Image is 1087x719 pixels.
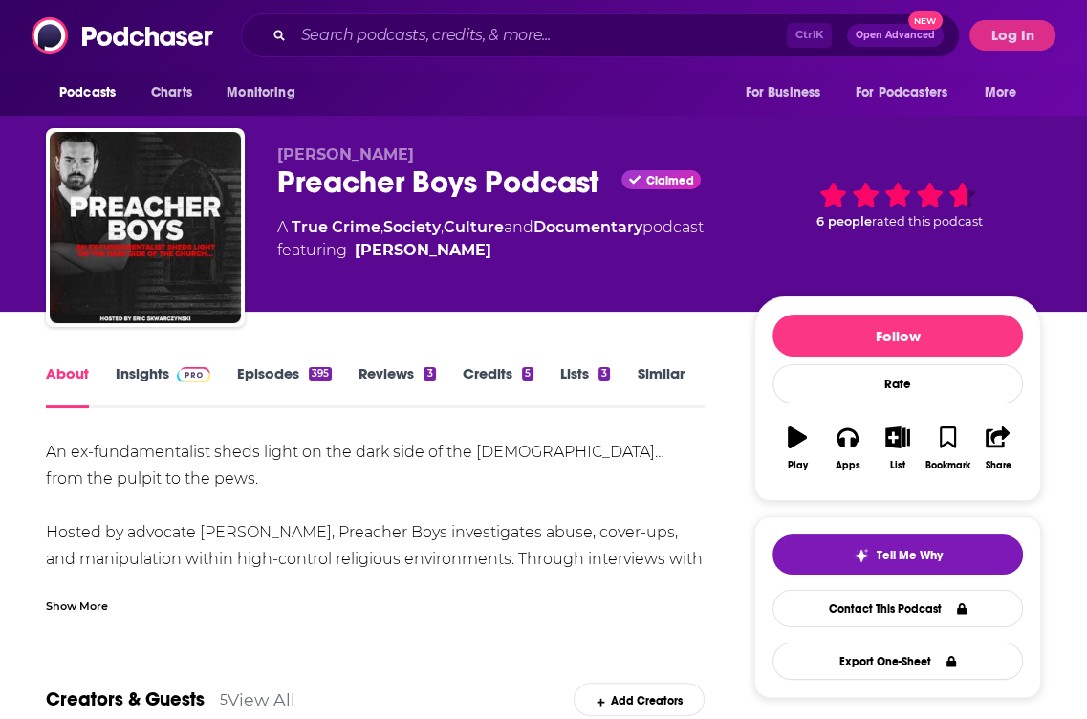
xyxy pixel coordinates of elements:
[444,218,504,236] a: Culture
[890,460,905,471] div: List
[847,24,944,47] button: Open AdvancedNew
[50,132,241,323] img: Preacher Boys Podcast
[139,75,204,111] a: Charts
[533,218,642,236] a: Documentary
[32,17,215,54] img: Podchaser - Follow, Share and Rate Podcasts
[463,364,533,408] a: Credits5
[872,214,983,229] span: rated this podcast
[745,79,820,106] span: For Business
[59,79,116,106] span: Podcasts
[754,145,1041,264] div: 6 peoplerated this podcast
[574,683,705,716] div: Add Creators
[424,367,435,381] div: 3
[116,364,210,408] a: InsightsPodchaser Pro
[277,145,414,163] span: [PERSON_NAME]
[772,643,1023,680] button: Export One-Sheet
[772,534,1023,575] button: tell me why sparkleTell Me Why
[971,75,1041,111] button: open menu
[836,460,860,471] div: Apps
[731,75,844,111] button: open menu
[441,218,444,236] span: ,
[504,218,533,236] span: and
[227,79,294,106] span: Monitoring
[560,364,610,408] a: Lists3
[237,364,332,408] a: Episodes395
[293,20,787,51] input: Search podcasts, credits, & more...
[46,687,205,711] a: Creators & Guests
[822,414,872,483] button: Apps
[151,79,192,106] span: Charts
[908,11,943,30] span: New
[220,691,228,708] div: 5
[969,20,1055,51] button: Log In
[788,460,808,471] div: Play
[816,214,872,229] span: 6 people
[177,367,210,382] img: Podchaser Pro
[46,364,89,408] a: About
[973,414,1023,483] button: Share
[359,364,435,408] a: Reviews3
[380,218,383,236] span: ,
[522,367,533,381] div: 5
[854,548,869,563] img: tell me why sparkle
[277,239,704,262] span: featuring
[646,176,693,185] span: Claimed
[598,367,610,381] div: 3
[309,367,332,381] div: 395
[355,239,491,262] a: Eric Skwarczynski
[923,414,972,483] button: Bookmark
[241,13,960,57] div: Search podcasts, credits, & more...
[925,460,970,471] div: Bookmark
[228,689,295,709] a: View All
[772,590,1023,627] a: Contact This Podcast
[772,315,1023,357] button: Follow
[856,31,935,40] span: Open Advanced
[292,218,380,236] a: True Crime
[877,548,943,563] span: Tell Me Why
[46,75,141,111] button: open menu
[856,79,947,106] span: For Podcasters
[213,75,319,111] button: open menu
[985,460,1011,471] div: Share
[787,23,832,48] span: Ctrl K
[985,79,1017,106] span: More
[383,218,441,236] a: Society
[772,414,822,483] button: Play
[277,216,704,262] div: A podcast
[637,364,684,408] a: Similar
[772,364,1023,403] div: Rate
[873,414,923,483] button: List
[843,75,975,111] button: open menu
